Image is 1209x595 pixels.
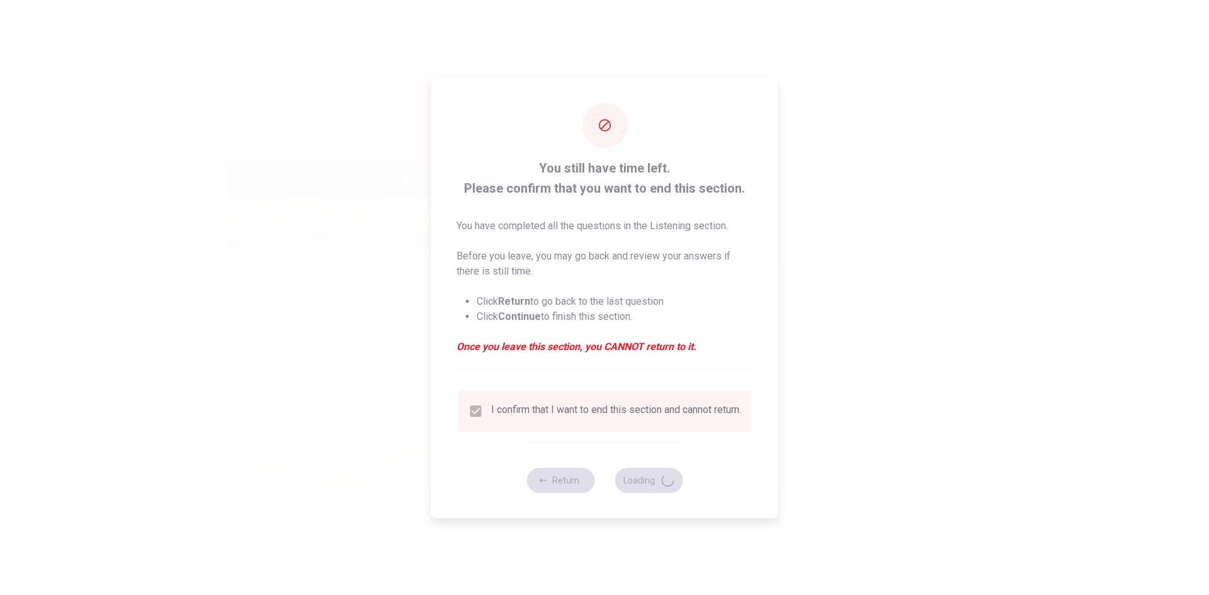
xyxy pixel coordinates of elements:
[498,310,541,322] strong: Continue
[457,218,753,234] p: You have completed all the questions in the Listening section.
[457,158,753,198] span: You still have time left. Please confirm that you want to end this section.
[457,339,753,354] em: Once you leave this section, you CANNOT return to it.
[498,295,530,307] strong: Return
[615,468,683,493] button: Loading
[491,404,741,419] div: I confirm that I want to end this section and cannot return.
[526,468,594,493] button: Return
[457,249,753,279] p: Before you leave, you may go back and review your answers if there is still time.
[477,294,753,309] li: Click to go back to the last question
[477,309,753,324] li: Click to finish this section.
